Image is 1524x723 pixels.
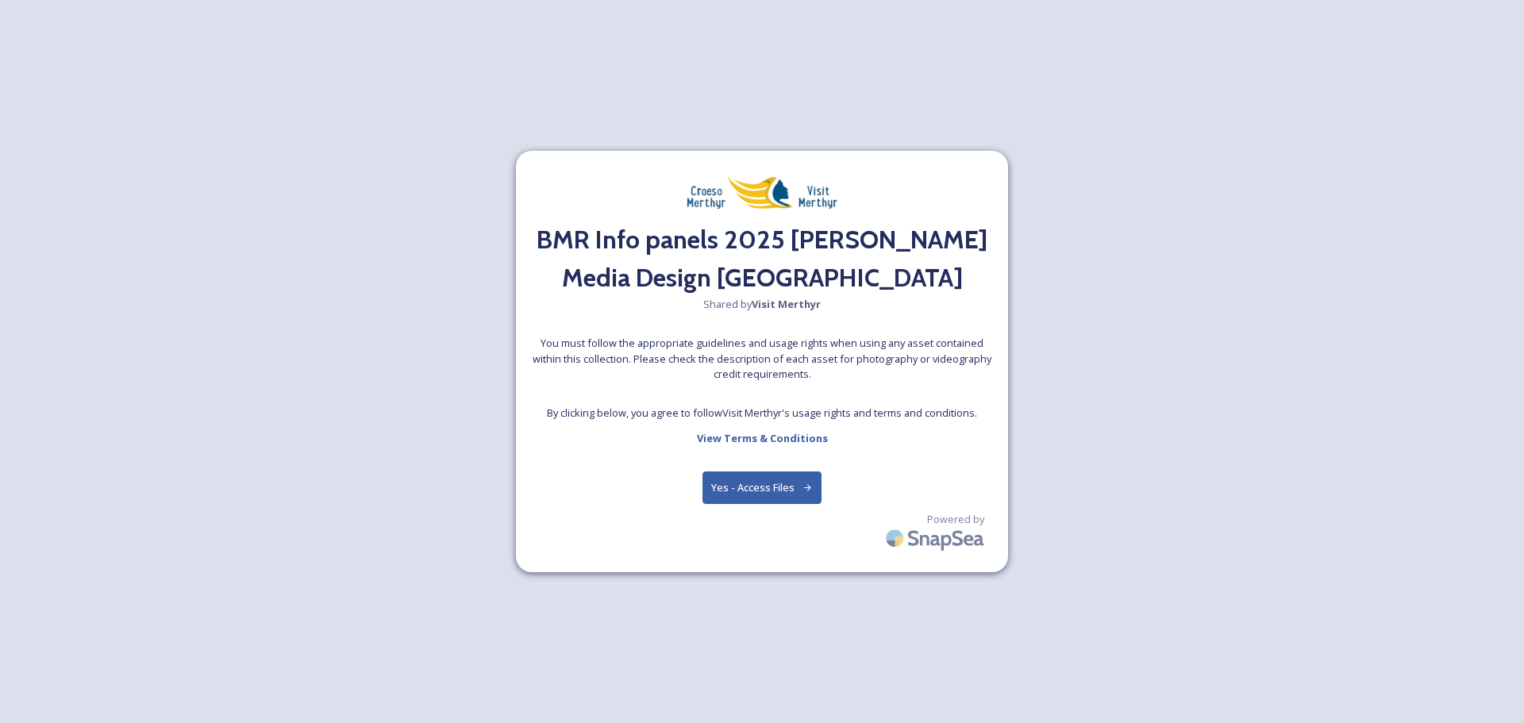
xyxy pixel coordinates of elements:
span: You must follow the appropriate guidelines and usage rights when using any asset contained within... [532,336,992,382]
span: Shared by [703,297,821,312]
img: SnapSea Logo [881,520,992,557]
strong: View Terms & Conditions [697,431,828,445]
a: View Terms & Conditions [697,429,828,448]
h2: BMR Info panels 2025 [PERSON_NAME] Media Design [GEOGRAPHIC_DATA] [532,221,992,297]
strong: Visit Merthyr [752,297,821,311]
img: Screenshot%202024-02-26%20at%2009.31.37.png [683,167,841,221]
span: Powered by [927,512,984,527]
span: By clicking below, you agree to follow Visit Merthyr 's usage rights and terms and conditions. [547,406,977,421]
button: Yes - Access Files [702,471,822,504]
